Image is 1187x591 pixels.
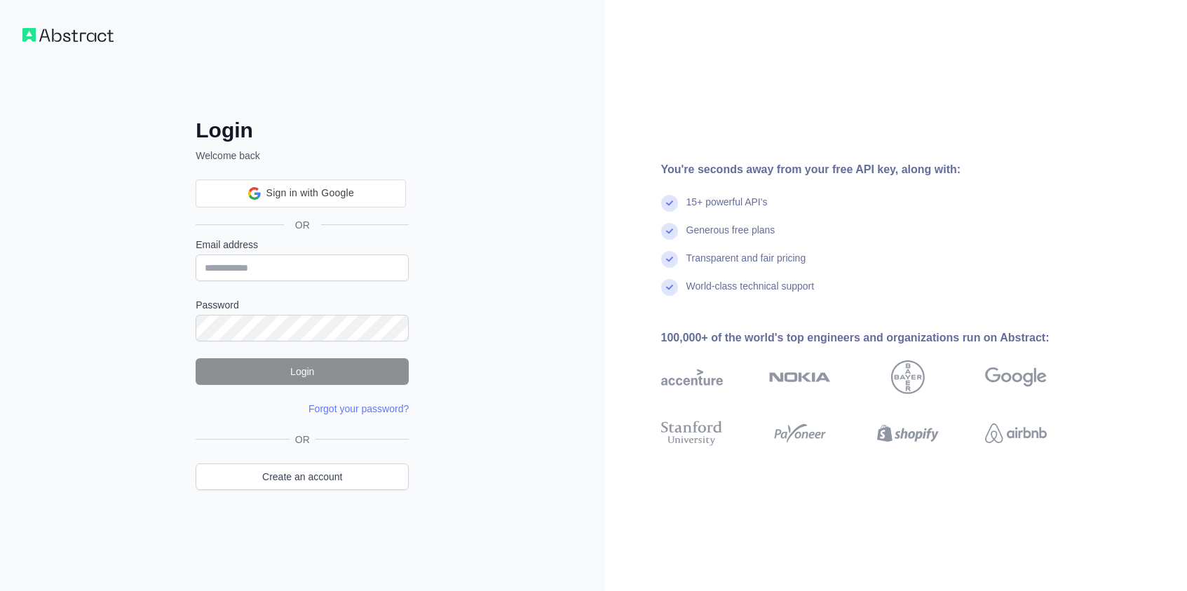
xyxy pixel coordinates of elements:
[769,418,831,449] img: payoneer
[661,418,723,449] img: stanford university
[769,360,831,394] img: nokia
[196,358,409,385] button: Login
[196,298,409,312] label: Password
[686,251,806,279] div: Transparent and fair pricing
[985,360,1047,394] img: google
[196,179,406,208] div: Sign in with Google
[22,28,114,42] img: Workflow
[686,223,775,251] div: Generous free plans
[661,279,678,296] img: check mark
[985,418,1047,449] img: airbnb
[661,360,723,394] img: accenture
[686,195,768,223] div: 15+ powerful API's
[891,360,925,394] img: bayer
[196,238,409,252] label: Email address
[661,161,1092,178] div: You're seconds away from your free API key, along with:
[877,418,939,449] img: shopify
[284,218,321,232] span: OR
[290,433,316,447] span: OR
[196,463,409,490] a: Create an account
[661,330,1092,346] div: 100,000+ of the world's top engineers and organizations run on Abstract:
[308,403,409,414] a: Forgot your password?
[196,118,409,143] h2: Login
[196,149,409,163] p: Welcome back
[686,279,815,307] div: World-class technical support
[661,195,678,212] img: check mark
[266,186,354,201] span: Sign in with Google
[661,223,678,240] img: check mark
[661,251,678,268] img: check mark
